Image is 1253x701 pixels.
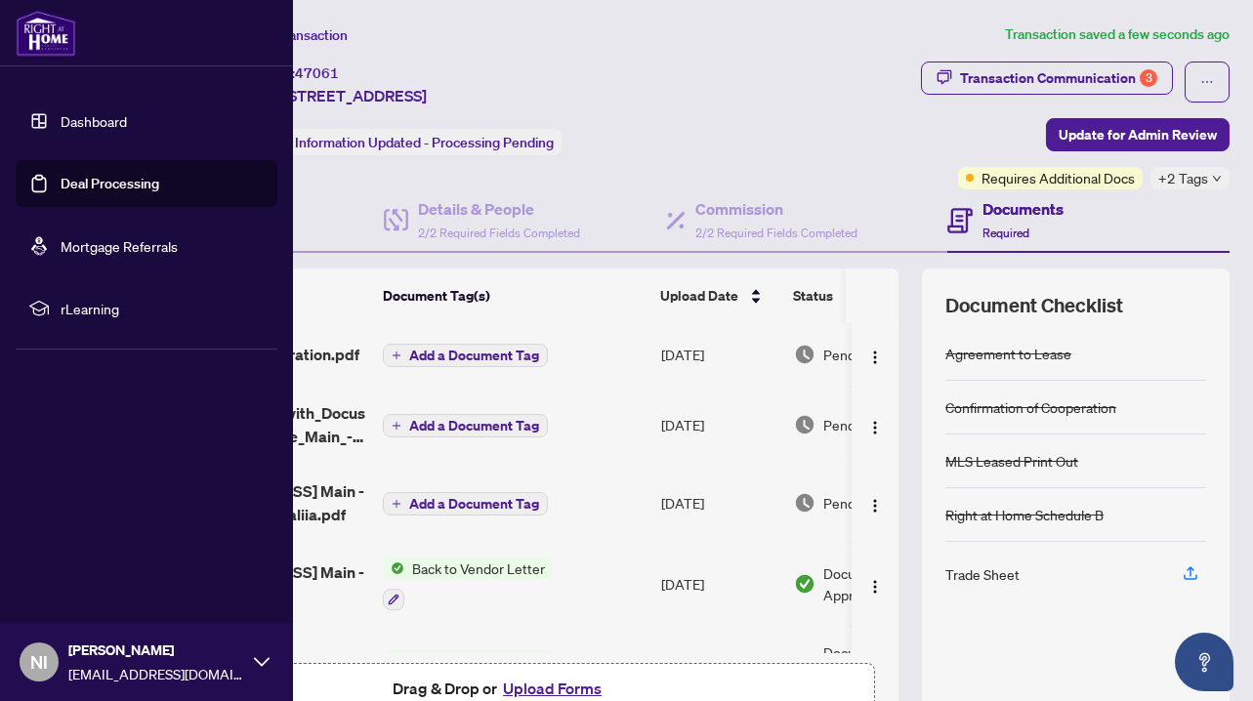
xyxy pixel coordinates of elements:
h4: Details & People [418,197,580,221]
button: Transaction Communication3 [921,62,1173,95]
span: plus [392,350,401,360]
th: Upload Date [652,268,785,323]
button: Add a Document Tag [383,491,548,516]
button: Upload Forms [497,676,607,701]
button: Status IconBack to Vendor Letter [383,557,553,610]
span: plus [392,499,401,509]
span: Back to Vendor Letter [404,557,553,579]
img: Document Status [794,652,815,674]
span: Main-[STREET_ADDRESS] [242,84,427,107]
span: NI [30,648,48,676]
img: Logo [867,579,883,595]
div: MLS Leased Print Out [945,450,1078,472]
td: [DATE] [653,626,786,700]
span: [EMAIL_ADDRESS][DOMAIN_NAME] [68,663,244,684]
span: Pending Review [823,344,921,365]
img: Document Status [794,414,815,435]
img: Logo [867,420,883,435]
span: Status [793,285,833,307]
button: Add a Document Tag [383,343,548,368]
td: [DATE] [653,464,786,542]
img: Document Status [794,492,815,514]
img: Status Icon [383,557,404,579]
a: Mortgage Referrals [61,237,178,255]
button: Logo [859,339,891,370]
span: ellipsis [1200,75,1214,89]
button: Add a Document Tag [383,492,548,515]
span: rLearning [61,298,264,319]
span: Document Checklist [945,292,1123,319]
span: View Transaction [243,26,348,44]
span: Document Approved [823,562,944,605]
button: Logo [859,647,891,679]
span: Add a Document Tag [409,419,539,433]
th: Document Tag(s) [375,268,652,323]
button: Logo [859,487,891,518]
div: Transaction Communication [960,62,1157,94]
img: Document Status [794,344,815,365]
div: Right at Home Schedule B [945,504,1104,525]
article: Transaction saved a few seconds ago [1005,23,1230,46]
button: Logo [859,409,891,440]
td: [DATE] [653,386,786,464]
span: Information Updated - Processing Pending [295,134,554,151]
img: Logo [867,350,883,365]
img: Document Status [794,573,815,595]
th: Status [785,268,951,323]
a: Dashboard [61,112,127,130]
div: 3 [1140,69,1157,87]
span: Document Approved [823,641,944,684]
img: Status Icon [383,650,404,672]
td: [DATE] [653,542,786,626]
span: +2 Tags [1158,167,1208,189]
a: Deal Processing [61,175,159,192]
button: Add a Document Tag [383,414,548,437]
span: MLS Leased Print Out [404,650,553,672]
button: Status IconMLS Leased Print Out [383,650,553,672]
span: [PERSON_NAME] [68,639,244,661]
span: Drag & Drop or [393,676,607,701]
span: 2/2 Required Fields Completed [418,226,580,240]
span: Pending Review [823,414,921,435]
span: Required [982,226,1029,240]
div: Confirmation of Cooperation [945,396,1116,418]
div: Status: [242,129,562,155]
td: [DATE] [653,323,786,386]
span: Add a Document Tag [409,349,539,362]
span: Pending Review [823,492,921,514]
span: Update for Admin Review [1059,119,1217,150]
span: Upload Date [660,285,738,307]
h4: Documents [982,197,1064,221]
div: Trade Sheet [945,563,1020,585]
div: Agreement to Lease [945,343,1071,364]
button: Add a Document Tag [383,344,548,367]
span: 2/2 Required Fields Completed [695,226,857,240]
span: plus [392,421,401,431]
img: logo [16,10,76,57]
button: Update for Admin Review [1046,118,1230,151]
img: Logo [867,498,883,514]
h4: Commission [695,197,857,221]
span: Add a Document Tag [409,497,539,511]
button: Logo [859,568,891,599]
button: Add a Document Tag [383,413,548,438]
span: down [1212,174,1222,184]
span: Requires Additional Docs [982,167,1135,188]
span: 47061 [295,64,339,82]
button: Open asap [1175,633,1233,691]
